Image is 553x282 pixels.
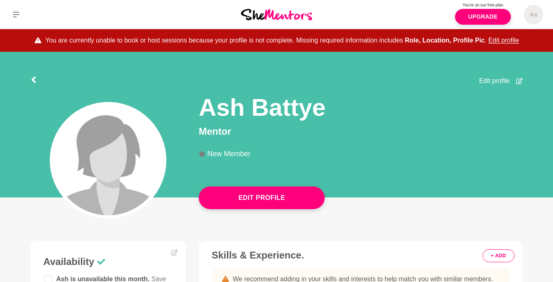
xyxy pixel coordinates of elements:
button: + ADD [483,249,515,262]
a: As [524,5,543,24]
p: You're on our free plan [455,2,511,8]
h3: Availability [43,256,173,268]
a: Upgrade [455,9,511,25]
h1: Ash Battye [199,92,325,123]
strong: role, location, profile pic [405,37,485,44]
button: Edit Profile [199,187,325,209]
p: Mentor [199,124,523,139]
h5: As [530,11,537,19]
button: Edit profile [488,36,519,45]
span: You are currently unable to book or host sessions because your profile is not complete. Missing r... [45,36,519,45]
img: She Mentors Logo [241,9,312,20]
li: New Member [199,150,257,157]
h3: Skills & Experience. [212,249,510,261]
span: Edit profile [479,76,510,86]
